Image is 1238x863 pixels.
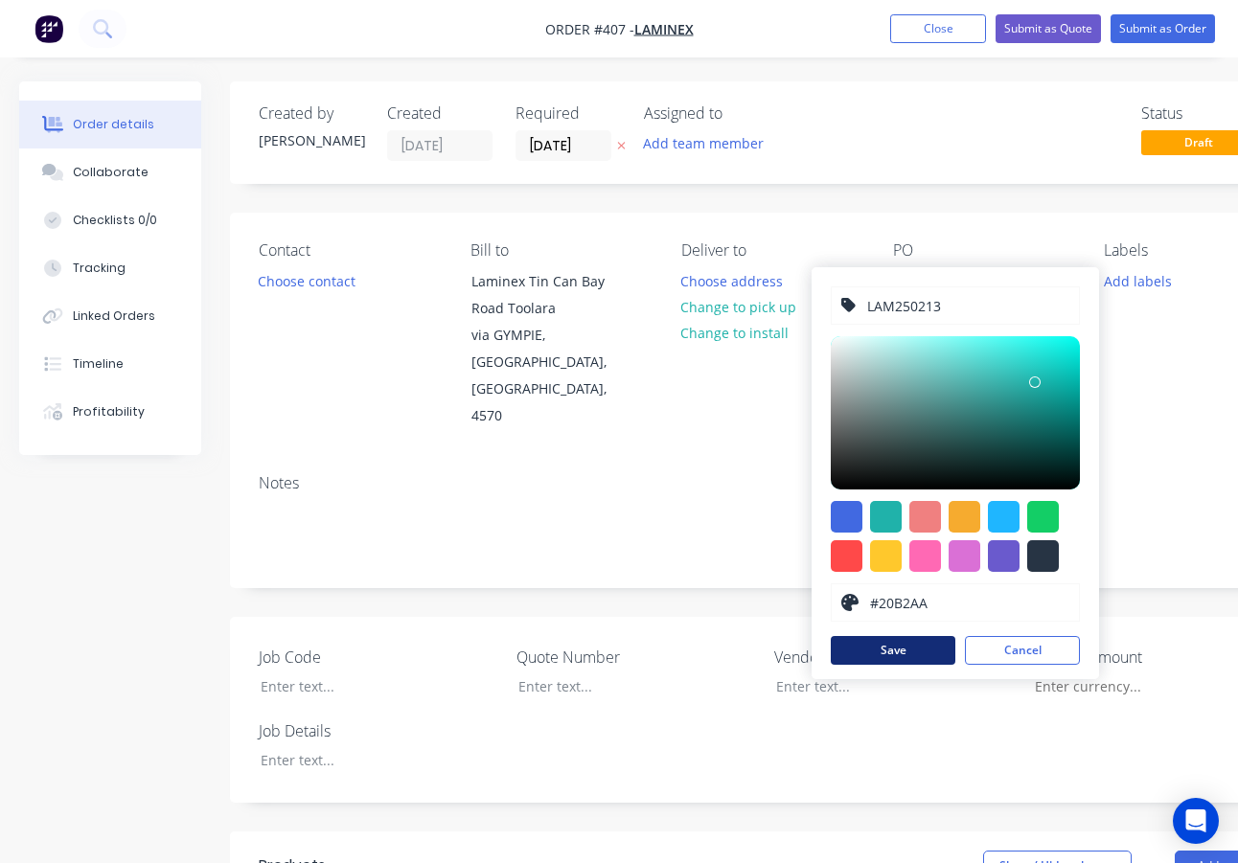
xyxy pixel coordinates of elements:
button: Submit as Quote [996,14,1101,43]
button: Tracking [19,244,201,292]
button: Checklists 0/0 [19,196,201,244]
button: Choose contact [248,267,366,293]
label: Vendor Number [774,646,1014,669]
div: Created [387,104,493,123]
div: [PERSON_NAME] [259,130,364,150]
div: #f08080 [909,501,941,533]
div: #ffc82c [870,540,902,572]
img: Factory [34,14,63,43]
div: #6a5acd [988,540,1020,572]
button: Collaborate [19,148,201,196]
div: #1fb6ff [988,501,1020,533]
button: Cancel [965,636,1080,665]
button: Close [890,14,986,43]
button: Timeline [19,340,201,388]
button: Order details [19,101,201,148]
div: Order details [73,116,154,133]
div: #13ce66 [1027,501,1059,533]
label: Quote Number [516,646,756,669]
div: Required [516,104,621,123]
div: #20b2aa [870,501,902,533]
label: Job Code [259,646,498,669]
div: Laminex Tin Can Bay Road Toolaravia GYMPIE, [GEOGRAPHIC_DATA], [GEOGRAPHIC_DATA], 4570 [455,267,647,430]
div: Collaborate [73,164,149,181]
button: Change to install [671,320,799,346]
div: #ff69b4 [909,540,941,572]
button: Choose address [671,267,793,293]
button: Linked Orders [19,292,201,340]
div: #4169e1 [831,501,862,533]
div: Open Intercom Messenger [1173,798,1219,844]
div: Laminex Tin Can Bay Road Toolara [471,268,630,322]
button: Add team member [644,130,774,156]
span: Order #407 - [545,20,634,38]
div: PO [893,241,1074,260]
div: Bill to [470,241,652,260]
div: Assigned to [644,104,836,123]
div: Profitability [73,403,145,420]
button: Save [831,636,955,665]
div: Created by [259,104,364,123]
button: Submit as Order [1111,14,1215,43]
input: Enter label name... [865,287,1069,324]
label: Job Details [259,719,498,742]
div: Tracking [73,260,126,277]
button: Add labels [1093,267,1181,293]
div: #273444 [1027,540,1059,572]
button: Profitability [19,388,201,436]
a: Laminex [634,20,694,38]
div: Timeline [73,355,124,373]
div: #da70d6 [949,540,980,572]
button: Add team member [633,130,774,156]
div: #ff4949 [831,540,862,572]
div: via GYMPIE, [GEOGRAPHIC_DATA], [GEOGRAPHIC_DATA], 4570 [471,322,630,429]
button: Change to pick up [671,294,807,320]
div: Deliver to [681,241,862,260]
div: #f6ab2f [949,501,980,533]
div: Checklists 0/0 [73,212,157,229]
div: Contact [259,241,440,260]
div: Linked Orders [73,307,155,325]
